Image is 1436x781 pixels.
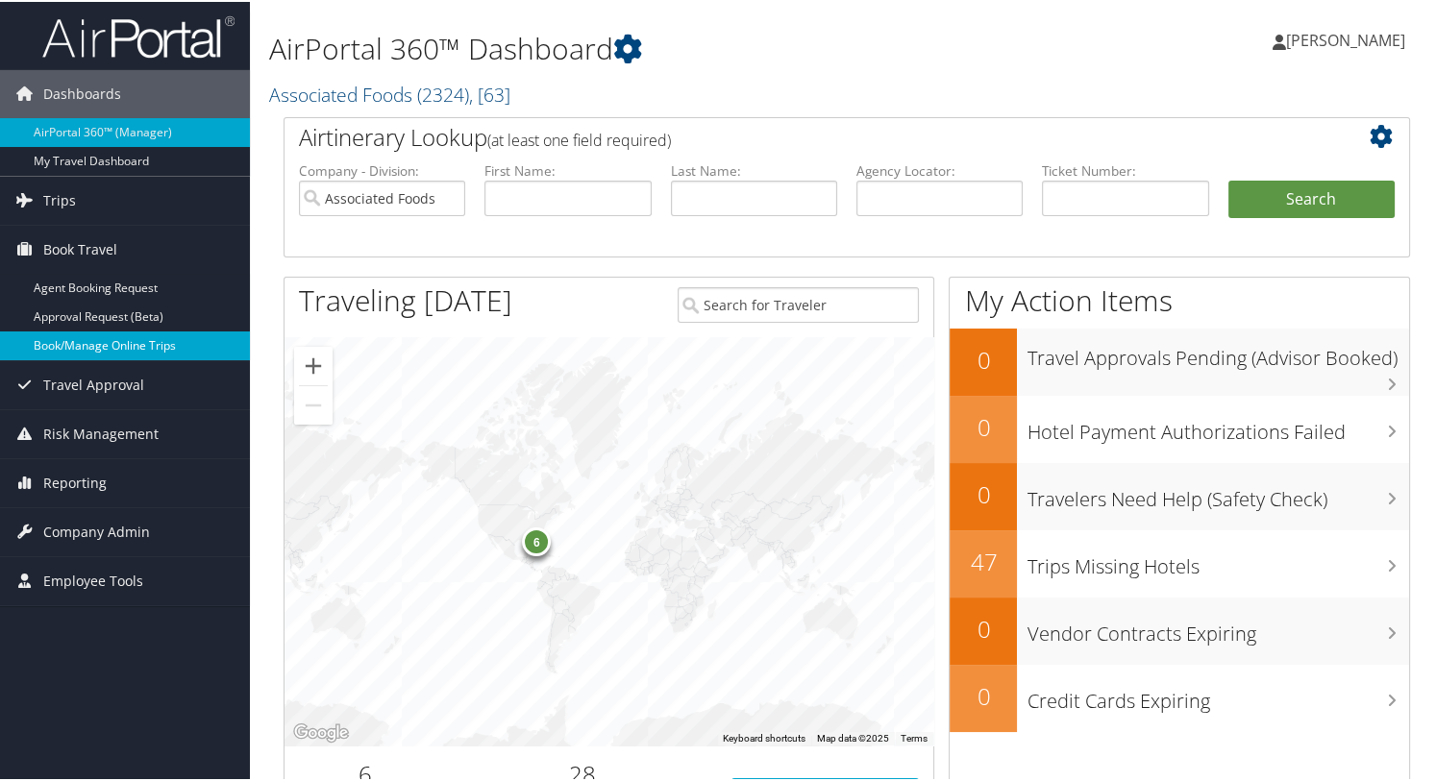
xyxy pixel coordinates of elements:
[43,555,143,603] span: Employee Tools
[42,12,235,58] img: airportal-logo.png
[950,342,1017,375] h2: 0
[950,476,1017,509] h2: 0
[294,384,333,423] button: Zoom out
[487,128,671,149] span: (at least one field required)
[289,719,353,744] img: Google
[817,731,889,742] span: Map data ©2025
[950,327,1409,394] a: 0Travel Approvals Pending (Advisor Booked)
[1027,609,1409,646] h3: Vendor Contracts Expiring
[723,730,805,744] button: Keyboard shortcuts
[43,68,121,116] span: Dashboards
[1027,407,1409,444] h3: Hotel Payment Authorizations Failed
[1027,676,1409,713] h3: Credit Cards Expiring
[950,394,1409,461] a: 0Hotel Payment Authorizations Failed
[901,731,928,742] a: Terms (opens in new tab)
[43,175,76,223] span: Trips
[43,506,150,554] span: Company Admin
[269,80,510,106] a: Associated Foods
[950,528,1409,596] a: 47Trips Missing Hotels
[856,159,1023,179] label: Agency Locator:
[299,119,1301,152] h2: Airtinerary Lookup
[484,159,651,179] label: First Name:
[289,719,353,744] a: Open this area in Google Maps (opens a new window)
[1027,475,1409,511] h3: Travelers Need Help (Safety Check)
[469,80,510,106] span: , [ 63 ]
[294,345,333,383] button: Zoom in
[950,611,1017,644] h2: 0
[43,408,159,456] span: Risk Management
[1042,159,1208,179] label: Ticket Number:
[522,525,551,553] div: 6
[950,678,1017,711] h2: 0
[950,409,1017,442] h2: 0
[1286,28,1405,49] span: [PERSON_NAME]
[1228,179,1395,217] button: Search
[950,544,1017,576] h2: 47
[950,279,1409,319] h1: My Action Items
[950,461,1409,528] a: 0Travelers Need Help (Safety Check)
[43,359,144,407] span: Travel Approval
[43,224,117,272] span: Book Travel
[1027,542,1409,578] h3: Trips Missing Hotels
[269,27,1039,67] h1: AirPortal 360™ Dashboard
[950,596,1409,663] a: 0Vendor Contracts Expiring
[417,80,469,106] span: ( 2324 )
[299,159,465,179] label: Company - Division:
[1273,10,1424,67] a: [PERSON_NAME]
[299,279,512,319] h1: Traveling [DATE]
[43,457,107,505] span: Reporting
[950,663,1409,730] a: 0Credit Cards Expiring
[1027,333,1409,370] h3: Travel Approvals Pending (Advisor Booked)
[678,285,919,321] input: Search for Traveler
[671,159,837,179] label: Last Name:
